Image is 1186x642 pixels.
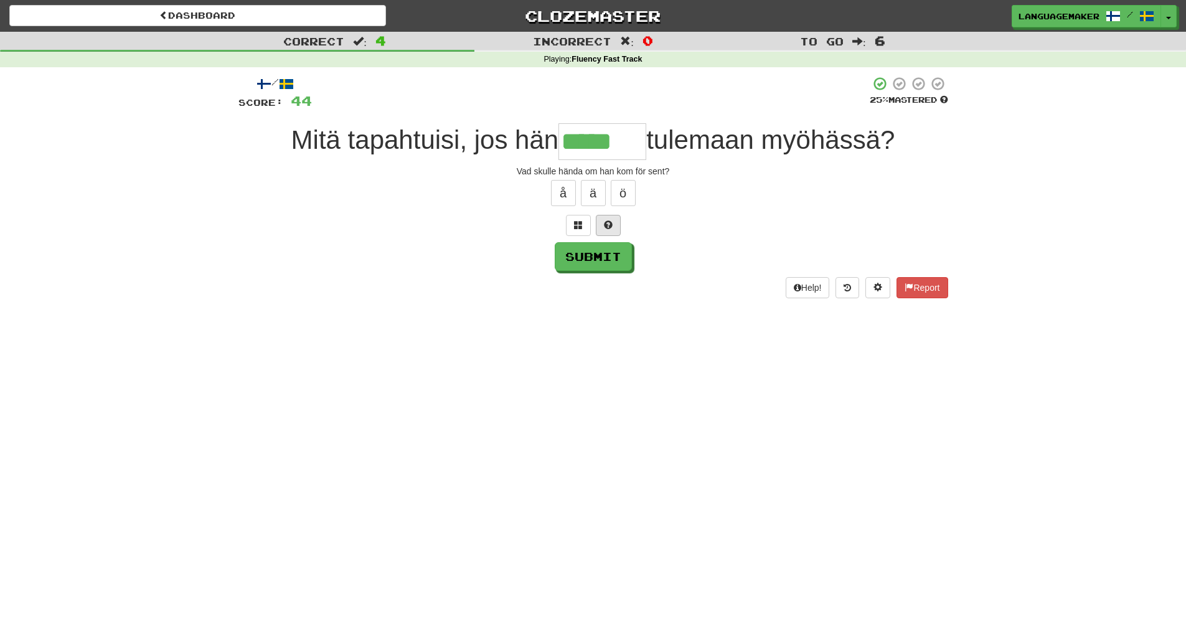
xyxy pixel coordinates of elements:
button: Report [897,277,948,298]
span: 44 [291,93,312,108]
span: tulemaan myöhässä? [646,125,895,154]
span: 6 [875,33,885,48]
span: Score: [238,97,283,108]
span: LanguageMaker [1019,11,1099,22]
span: / [1127,10,1133,19]
span: : [852,36,866,47]
span: 4 [375,33,386,48]
span: : [620,36,634,47]
button: Help! [786,277,830,298]
a: Clozemaster [405,5,781,27]
button: å [551,180,576,206]
span: 0 [642,33,653,48]
span: Correct [283,35,344,47]
strong: Fluency Fast Track [572,55,642,64]
span: Incorrect [533,35,611,47]
div: / [238,76,312,92]
span: Mitä tapahtuisi, jos hän [291,125,559,154]
button: ä [581,180,606,206]
div: Vad skulle hända om han kom för sent? [238,165,948,177]
a: LanguageMaker / [1012,5,1161,27]
button: Switch sentence to multiple choice alt+p [566,215,591,236]
span: 25 % [870,95,888,105]
button: Round history (alt+y) [835,277,859,298]
div: Mastered [870,95,948,106]
button: Submit [555,242,632,271]
span: : [353,36,367,47]
button: ö [611,180,636,206]
span: To go [800,35,844,47]
a: Dashboard [9,5,386,26]
button: Single letter hint - you only get 1 per sentence and score half the points! alt+h [596,215,621,236]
